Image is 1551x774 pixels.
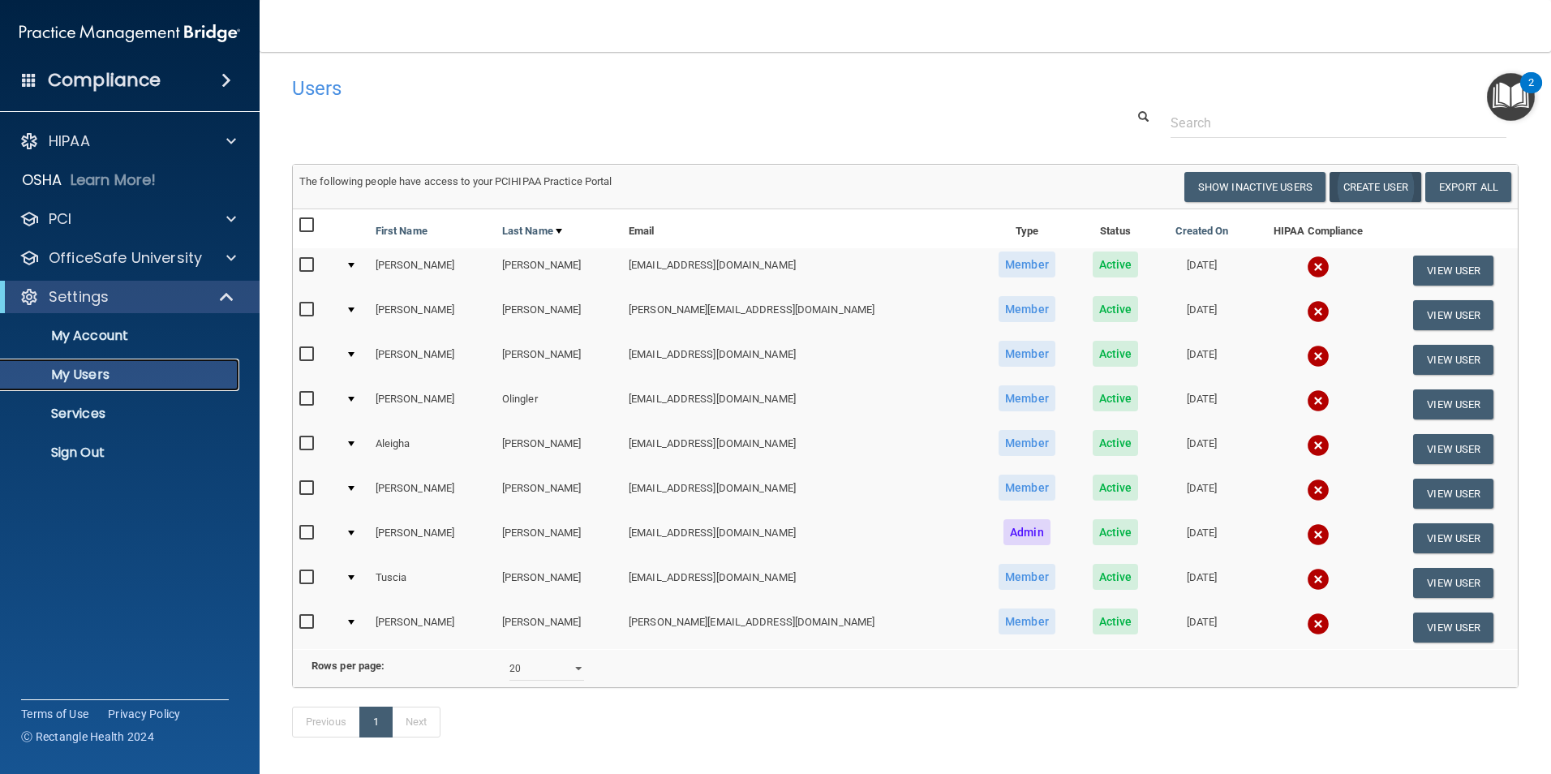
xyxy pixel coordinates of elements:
[311,660,385,672] b: Rows per page:
[49,248,202,268] p: OfficeSafe University
[19,131,236,151] a: HIPAA
[1307,345,1330,368] img: cross.ca9f0e7f.svg
[999,564,1055,590] span: Member
[1093,296,1139,322] span: Active
[369,427,496,471] td: Aleigha
[1413,389,1493,419] button: View User
[999,296,1055,322] span: Member
[979,209,1075,248] th: Type
[369,382,496,427] td: [PERSON_NAME]
[622,382,979,427] td: [EMAIL_ADDRESS][DOMAIN_NAME]
[369,471,496,516] td: [PERSON_NAME]
[1003,519,1050,545] span: Admin
[999,385,1055,411] span: Member
[496,605,622,649] td: [PERSON_NAME]
[22,170,62,190] p: OSHA
[1413,568,1493,598] button: View User
[1093,475,1139,501] span: Active
[496,427,622,471] td: [PERSON_NAME]
[1093,252,1139,277] span: Active
[1156,471,1248,516] td: [DATE]
[71,170,157,190] p: Learn More!
[1156,427,1248,471] td: [DATE]
[1307,389,1330,412] img: cross.ca9f0e7f.svg
[299,175,612,187] span: The following people have access to your PCIHIPAA Practice Portal
[1093,341,1139,367] span: Active
[622,338,979,382] td: [EMAIL_ADDRESS][DOMAIN_NAME]
[108,706,181,722] a: Privacy Policy
[49,131,90,151] p: HIPAA
[1156,293,1248,338] td: [DATE]
[622,471,979,516] td: [EMAIL_ADDRESS][DOMAIN_NAME]
[21,729,154,745] span: Ⓒ Rectangle Health 2024
[496,561,622,605] td: [PERSON_NAME]
[11,406,232,422] p: Services
[1413,613,1493,643] button: View User
[496,248,622,293] td: [PERSON_NAME]
[1093,385,1139,411] span: Active
[11,367,232,383] p: My Users
[359,707,393,737] a: 1
[1413,256,1493,286] button: View User
[622,561,979,605] td: [EMAIL_ADDRESS][DOMAIN_NAME]
[999,252,1055,277] span: Member
[622,516,979,561] td: [EMAIL_ADDRESS][DOMAIN_NAME]
[49,287,109,307] p: Settings
[1413,479,1493,509] button: View User
[19,17,240,49] img: PMB logo
[48,69,161,92] h4: Compliance
[496,516,622,561] td: [PERSON_NAME]
[19,287,235,307] a: Settings
[622,293,979,338] td: [PERSON_NAME][EMAIL_ADDRESS][DOMAIN_NAME]
[1175,221,1229,241] a: Created On
[292,78,998,99] h4: Users
[1156,248,1248,293] td: [DATE]
[1093,519,1139,545] span: Active
[1487,73,1535,121] button: Open Resource Center, 2 new notifications
[11,328,232,344] p: My Account
[999,430,1055,456] span: Member
[496,382,622,427] td: Olingler
[376,221,427,241] a: First Name
[496,471,622,516] td: [PERSON_NAME]
[21,706,88,722] a: Terms of Use
[49,209,71,229] p: PCI
[1413,523,1493,553] button: View User
[1184,172,1325,202] button: Show Inactive Users
[999,475,1055,501] span: Member
[1156,605,1248,649] td: [DATE]
[1093,564,1139,590] span: Active
[1307,613,1330,635] img: cross.ca9f0e7f.svg
[1156,382,1248,427] td: [DATE]
[369,293,496,338] td: [PERSON_NAME]
[369,516,496,561] td: [PERSON_NAME]
[369,605,496,649] td: [PERSON_NAME]
[1171,108,1506,138] input: Search
[622,248,979,293] td: [EMAIL_ADDRESS][DOMAIN_NAME]
[999,341,1055,367] span: Member
[1075,209,1156,248] th: Status
[1156,561,1248,605] td: [DATE]
[369,248,496,293] td: [PERSON_NAME]
[1307,256,1330,278] img: cross.ca9f0e7f.svg
[1307,568,1330,591] img: cross.ca9f0e7f.svg
[369,338,496,382] td: [PERSON_NAME]
[1093,608,1139,634] span: Active
[1156,338,1248,382] td: [DATE]
[1413,300,1493,330] button: View User
[999,608,1055,634] span: Member
[1425,172,1511,202] a: Export All
[502,221,562,241] a: Last Name
[622,605,979,649] td: [PERSON_NAME][EMAIL_ADDRESS][DOMAIN_NAME]
[1330,172,1421,202] button: Create User
[622,427,979,471] td: [EMAIL_ADDRESS][DOMAIN_NAME]
[1307,300,1330,323] img: cross.ca9f0e7f.svg
[292,707,360,737] a: Previous
[1093,430,1139,456] span: Active
[1307,523,1330,546] img: cross.ca9f0e7f.svg
[622,209,979,248] th: Email
[19,248,236,268] a: OfficeSafe University
[1413,434,1493,464] button: View User
[19,209,236,229] a: PCI
[369,561,496,605] td: Tuscia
